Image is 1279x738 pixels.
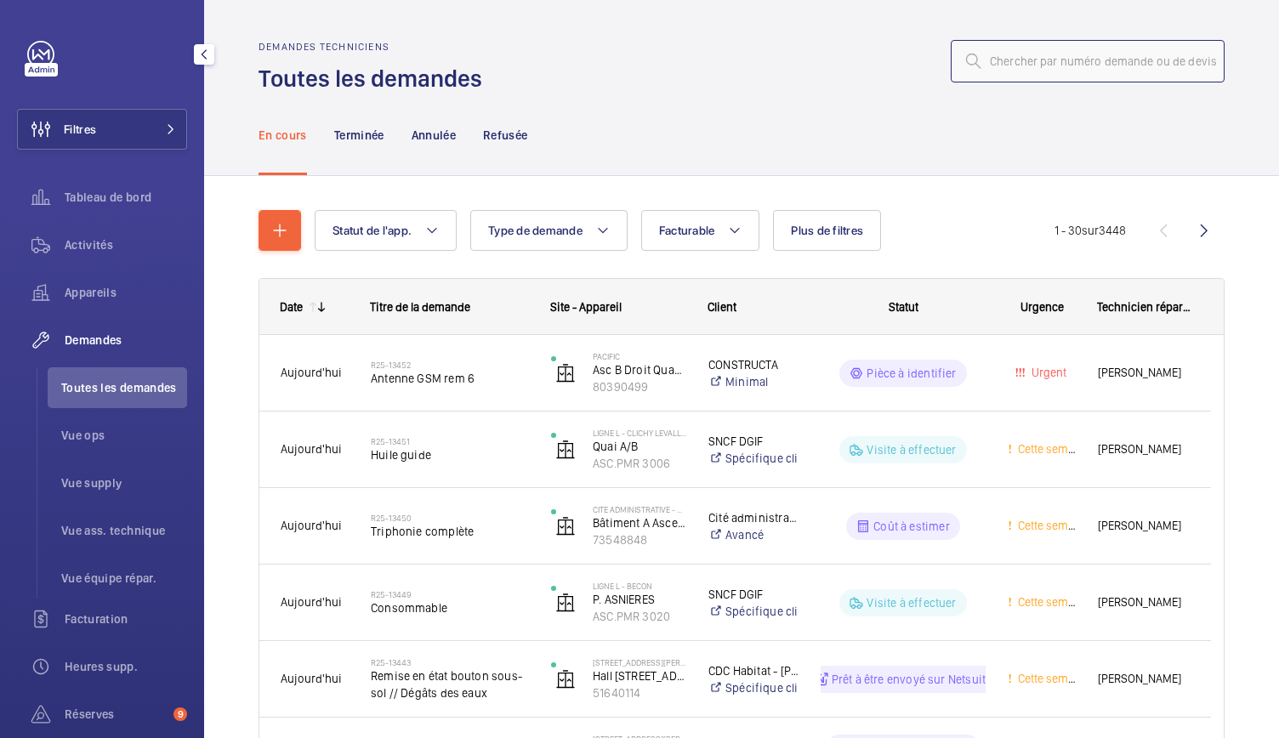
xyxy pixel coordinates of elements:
[65,658,187,675] span: Heures supp.
[371,370,529,387] span: Antenne GSM rem 6
[593,428,686,438] p: Ligne L - CLICHY LEVALLOIS
[708,603,799,620] a: Spécifique client
[334,127,384,144] p: Terminée
[65,284,187,301] span: Appareils
[1098,440,1190,459] span: [PERSON_NAME]
[708,300,736,314] span: Client
[791,224,863,237] span: Plus de filtres
[593,378,686,395] p: 80390499
[61,570,187,587] span: Vue équipe répar.
[593,504,686,514] p: Cite Administrative - BORUCHOWITS
[889,300,918,314] span: Statut
[708,679,799,696] a: Spécifique client
[867,365,956,382] p: Pièce à identifier
[593,684,686,701] p: 51640114
[593,581,686,591] p: Ligne L - BECON
[371,657,529,667] h2: R25-13443
[371,589,529,599] h2: R25-13449
[773,210,881,251] button: Plus de filtres
[281,672,342,685] span: Aujourd'hui
[1098,593,1190,612] span: [PERSON_NAME]
[1020,300,1064,314] span: Urgence
[371,523,529,540] span: Triphonie complète
[61,474,187,491] span: Vue supply
[1028,366,1066,379] span: Urgent
[550,300,622,314] span: Site - Appareil
[867,594,956,611] p: Visite à effectuer
[259,127,307,144] p: En cours
[371,667,529,701] span: Remise en état bouton sous-sol // Dégâts des eaux
[832,671,992,688] p: Prêt à être envoyé sur Netsuite
[333,224,412,237] span: Statut de l'app.
[1097,300,1191,314] span: Technicien réparateur
[1054,224,1126,236] span: 1 - 30 3448
[412,127,456,144] p: Annulée
[708,450,799,467] a: Spécifique client
[64,121,96,138] span: Filtres
[371,436,529,446] h2: R25-13451
[708,586,799,603] p: SNCF DGIF
[708,433,799,450] p: SNCF DGIF
[65,189,187,206] span: Tableau de bord
[593,667,686,684] p: Hall [STREET_ADDRESS][PERSON_NAME]
[593,455,686,472] p: ASC.PMR 3006
[593,591,686,608] p: P. ASNIERES
[315,210,457,251] button: Statut de l'app.
[873,518,950,535] p: Coût à estimer
[173,707,187,721] span: 9
[61,379,187,396] span: Toutes les demandes
[61,522,187,539] span: Vue ass. technique
[555,593,576,613] img: elevator.svg
[555,669,576,690] img: elevator.svg
[65,236,187,253] span: Activités
[281,595,342,609] span: Aujourd'hui
[593,514,686,531] p: Bâtiment A Ascenseur de Charge
[1098,363,1190,383] span: [PERSON_NAME]
[1015,595,1090,609] span: Cette semaine
[593,608,686,625] p: ASC.PMR 3020
[593,361,686,378] p: Asc B Droit Quadruplex
[370,300,470,314] span: Titre de la demande
[593,657,686,667] p: [STREET_ADDRESS][PERSON_NAME]
[483,127,527,144] p: Refusée
[1098,669,1190,689] span: [PERSON_NAME]
[555,363,576,383] img: elevator.svg
[281,519,342,532] span: Aujourd'hui
[951,40,1225,82] input: Chercher par numéro demande ou de devis
[281,366,342,379] span: Aujourd'hui
[1015,442,1090,456] span: Cette semaine
[708,526,799,543] a: Avancé
[1098,516,1190,536] span: [PERSON_NAME]
[659,224,715,237] span: Facturable
[708,373,799,390] a: Minimal
[555,516,576,536] img: elevator.svg
[281,442,342,456] span: Aujourd'hui
[708,356,799,373] p: CONSTRUCTA
[641,210,760,251] button: Facturable
[593,351,686,361] p: Pacific
[555,440,576,460] img: elevator.svg
[1015,672,1090,685] span: Cette semaine
[470,210,628,251] button: Type de demande
[259,63,492,94] h1: Toutes les demandes
[61,427,187,444] span: Vue ops
[708,509,799,526] p: Cité administrative
[371,513,529,523] h2: R25-13450
[371,599,529,616] span: Consommable
[371,360,529,370] h2: R25-13452
[1015,519,1090,532] span: Cette semaine
[488,224,583,237] span: Type de demande
[65,706,167,723] span: Réserves
[65,610,187,627] span: Facturation
[867,441,956,458] p: Visite à effectuer
[593,531,686,548] p: 73548848
[65,332,187,349] span: Demandes
[371,446,529,463] span: Huile guide
[593,438,686,455] p: Quai A/B
[17,109,187,150] button: Filtres
[708,662,799,679] p: CDC Habitat - [PERSON_NAME]
[280,300,303,314] div: Date
[259,41,492,53] h2: Demandes techniciens
[1082,224,1099,237] span: sur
